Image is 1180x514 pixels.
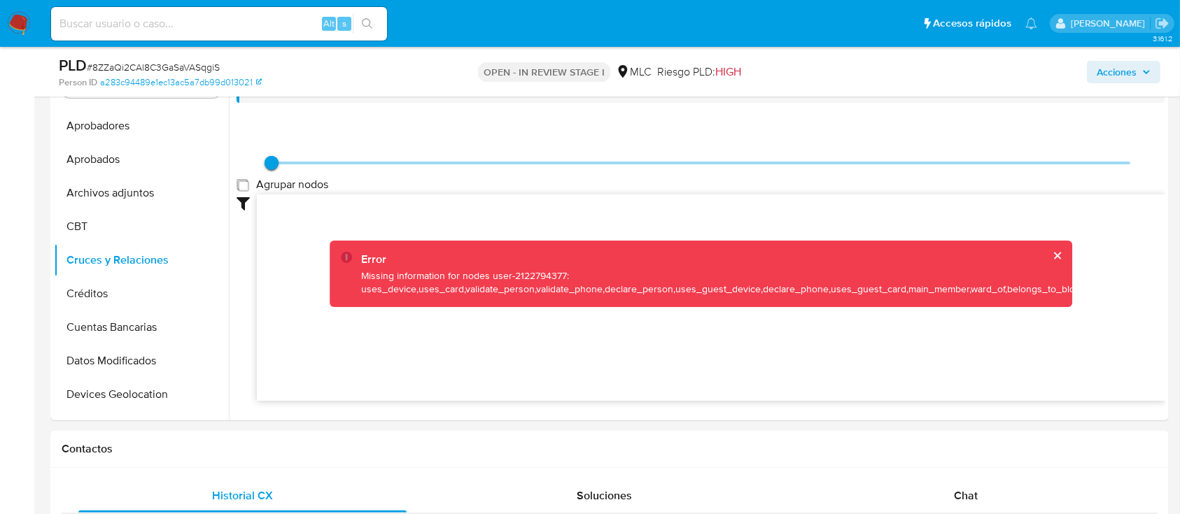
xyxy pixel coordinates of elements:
[1053,251,1062,260] button: cerrar
[54,176,229,210] button: Archivos adjuntos
[54,344,229,378] button: Datos Modificados
[361,269,1082,296] div: Missing information for nodes user-2122794377: uses_device,uses_card,validate_person,validate_pho...
[1087,61,1160,83] button: Acciones
[353,14,381,34] button: search-icon
[1155,16,1170,31] a: Salir
[323,17,335,30] span: Alt
[577,487,632,504] span: Soluciones
[54,411,229,445] button: Direcciones
[54,378,229,411] button: Devices Geolocation
[342,17,346,30] span: s
[54,243,229,277] button: Cruces y Relaciones
[715,64,741,80] span: HIGH
[954,487,978,504] span: Chat
[657,64,741,80] span: Riesgo PLD:
[1097,61,1137,83] span: Acciones
[616,64,652,80] div: MLC
[100,76,262,89] a: a283c94489e1ec13ac5a7db99d013021
[62,442,1158,456] h1: Contactos
[933,16,1011,31] span: Accesos rápidos
[212,487,273,504] span: Historial CX
[54,310,229,344] button: Cuentas Bancarias
[59,76,97,89] b: Person ID
[1071,17,1150,30] p: aline.magdaleno@mercadolibre.com
[361,252,1082,267] div: Error
[256,178,328,192] span: Agrupar nodos
[54,210,229,243] button: CBT
[87,60,220,74] span: # 8ZZaQi2CAl8C3GaSaVASqgiS
[54,277,229,310] button: Créditos
[478,62,610,82] p: OPEN - IN REVIEW STAGE I
[59,54,87,76] b: PLD
[51,15,387,33] input: Buscar usuario o caso...
[237,179,248,190] input: Agrupar nodos
[54,109,229,143] button: Aprobadores
[1153,33,1173,44] span: 3.161.2
[54,143,229,176] button: Aprobados
[1025,17,1037,29] a: Notificaciones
